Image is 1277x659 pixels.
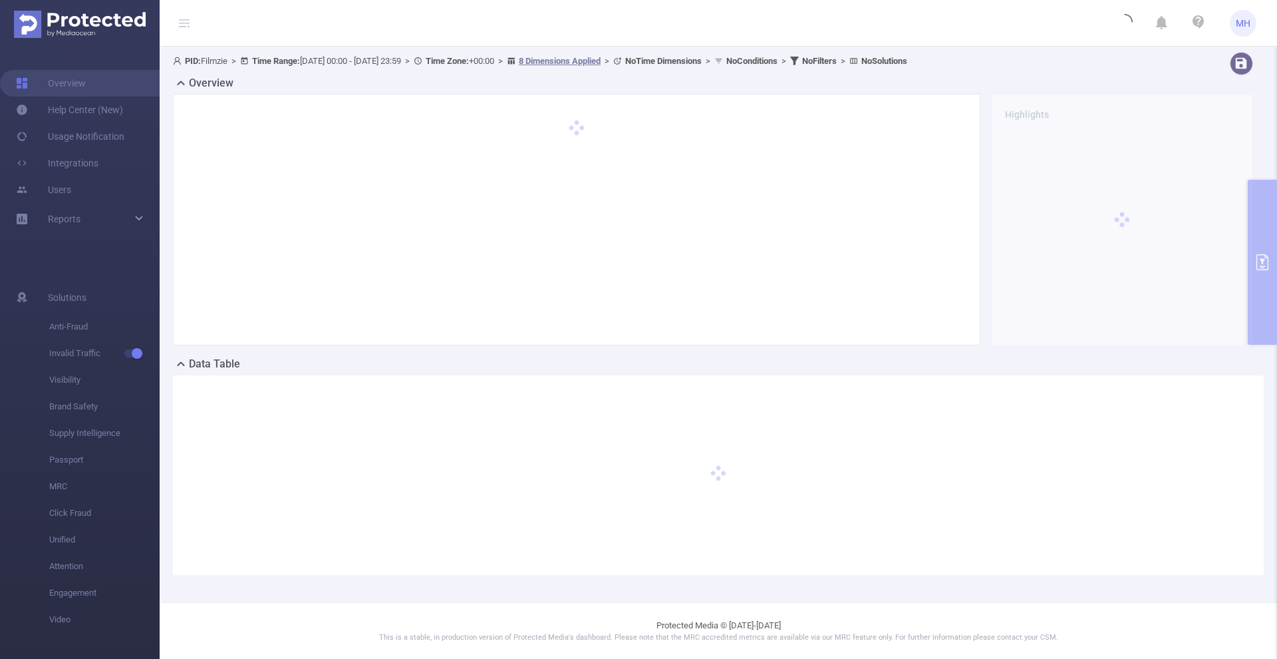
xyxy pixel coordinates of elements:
span: > [702,56,714,66]
b: Time Zone: [426,56,469,66]
span: Engagement [49,580,160,606]
span: Supply Intelligence [49,420,160,447]
b: PID: [185,56,201,66]
span: Passport [49,447,160,473]
b: No Time Dimensions [625,56,702,66]
span: Reports [48,214,80,224]
b: No Conditions [726,56,778,66]
img: Protected Media [14,11,146,38]
a: Overview [16,70,86,97]
a: Reports [48,206,80,232]
span: > [778,56,790,66]
span: Solutions [48,284,86,311]
span: MH [1236,10,1250,37]
span: MRC [49,473,160,500]
span: Filmzie [DATE] 00:00 - [DATE] 23:59 +00:00 [173,56,907,66]
b: No Solutions [861,56,907,66]
span: Invalid Traffic [49,340,160,367]
h2: Data Table [189,356,240,372]
a: Usage Notification [16,123,124,150]
span: Unified [49,527,160,553]
span: > [401,56,414,66]
i: icon: loading [1117,14,1133,33]
a: Users [16,176,71,203]
span: Anti-Fraud [49,314,160,340]
span: Video [49,606,160,633]
h2: Overview [189,75,233,91]
span: Brand Safety [49,393,160,420]
a: Integrations [16,150,98,176]
span: Attention [49,553,160,580]
a: Help Center (New) [16,97,123,123]
span: > [494,56,507,66]
footer: Protected Media © [DATE]-[DATE] [160,602,1277,659]
span: Click Fraud [49,500,160,527]
i: icon: user [173,57,185,65]
span: > [601,56,613,66]
b: No Filters [802,56,837,66]
span: Visibility [49,367,160,393]
p: This is a stable, in production version of Protected Media's dashboard. Please note that the MRC ... [193,632,1244,644]
b: Time Range: [252,56,300,66]
span: > [837,56,849,66]
u: 8 Dimensions Applied [519,56,601,66]
span: > [227,56,240,66]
